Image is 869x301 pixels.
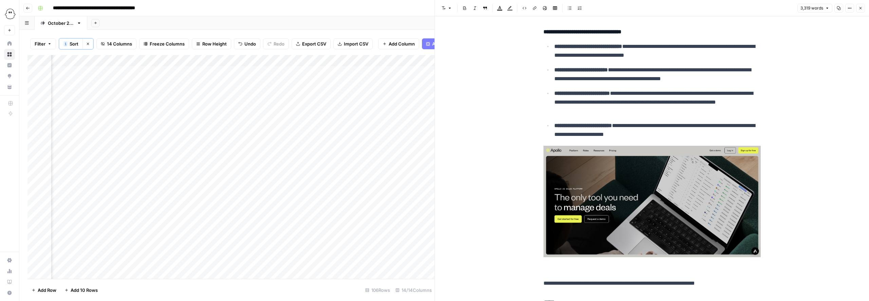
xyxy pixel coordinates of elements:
span: Undo [244,40,256,47]
span: Filter [35,40,45,47]
div: 1 [63,41,68,47]
span: Export CSV [302,40,326,47]
a: Your Data [4,82,15,92]
span: Redo [274,40,284,47]
button: Help + Support [4,287,15,298]
button: 3,319 words [797,4,832,13]
button: Freeze Columns [139,38,189,49]
a: Learning Hub [4,277,15,287]
button: Import CSV [333,38,373,49]
div: [DATE] edits [48,20,74,26]
button: Row Height [192,38,231,49]
button: Filter [30,38,56,49]
span: Add 10 Rows [71,287,98,294]
div: 106 Rows [363,285,393,296]
button: Export CSV [292,38,331,49]
button: Redo [263,38,289,49]
button: Workspace: PhantomBuster [4,5,15,22]
span: 14 Columns [107,40,132,47]
div: 14/14 Columns [393,285,434,296]
span: Add Column [389,40,415,47]
span: Sort [70,40,78,47]
a: Opportunities [4,71,15,82]
a: Home [4,38,15,49]
a: Browse [4,49,15,60]
button: Add 10 Rows [60,285,102,296]
span: Row Height [202,40,227,47]
a: Usage [4,266,15,277]
span: 1 [64,41,67,47]
button: Add Row [27,285,60,296]
button: 1Sort [59,38,82,49]
button: 14 Columns [96,38,136,49]
img: PhantomBuster Logo [4,8,16,20]
button: Add Column [378,38,419,49]
a: Insights [4,60,15,71]
button: Undo [234,38,260,49]
span: Add Row [38,287,56,294]
button: Add Power Agent [422,38,473,49]
a: [DATE] edits [35,16,87,30]
span: Import CSV [344,40,368,47]
span: Freeze Columns [150,40,185,47]
a: Settings [4,255,15,266]
span: 3,319 words [800,5,823,11]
